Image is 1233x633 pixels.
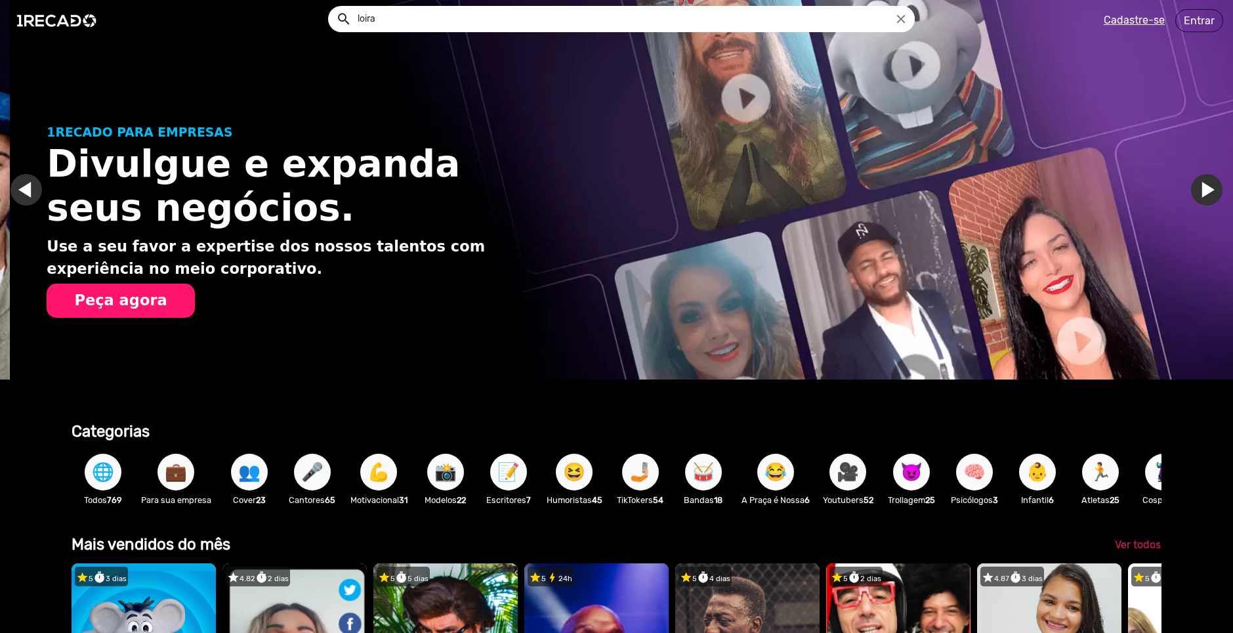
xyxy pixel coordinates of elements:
b: 6 [1049,495,1054,505]
p: Humoristas [547,494,602,506]
p: Atletas [1076,494,1125,506]
span: 🦹🏼‍♀️ [1152,454,1175,491]
b: 31 [399,495,408,505]
p: Cosplay [1139,494,1188,506]
b: 65 [325,495,335,505]
p: Para sua empresa [141,494,211,506]
b: 52 [864,495,873,505]
b: 18 [714,495,722,505]
b: 25 [1110,495,1119,505]
p: Cantores [287,494,337,506]
button: 🎤 [294,454,331,491]
span: 👥 [238,454,261,491]
p: Cover [224,494,274,506]
button: 😈 [893,454,930,491]
button: 👶 [1019,454,1056,491]
button: 🤳🏼 [622,454,659,491]
p: 1RECADO PARA EMPRESAS [47,123,540,142]
p: Psicólogos [950,494,999,506]
u: Cadastre-se [1104,14,1165,26]
span: 🎥 [837,454,859,491]
a: Entrar [1175,9,1223,32]
button: 😂 [757,454,794,491]
b: 23 [256,495,266,505]
span: 🥁 [692,454,715,491]
span: 💼 [165,454,187,491]
button: 🧠 [956,454,993,491]
span: 💪 [367,454,390,491]
mat-icon: Example home icon [336,11,352,27]
a: Ir para o slide anterior [20,174,52,206]
button: 💼 [157,454,194,491]
span: Ver todos [1115,538,1161,551]
b: Mais vendidos do mês [72,535,230,554]
b: 25 [925,495,935,505]
span: 🤳🏼 [629,454,652,491]
span: 🏃 [1089,454,1112,491]
button: Peça agora [47,284,194,318]
p: Youtubers [823,494,873,506]
button: 📝 [490,454,527,491]
p: A Praça é Nossa [742,494,810,506]
b: 6 [805,495,810,505]
b: 7 [526,495,531,505]
b: 45 [592,495,602,505]
b: 769 [107,495,122,505]
button: 📸 [427,454,464,491]
span: 😂 [764,454,787,491]
span: 📸 [434,454,457,491]
span: 🧠 [963,454,986,491]
h1: Divulgue e expanda seus negócios. [47,142,540,230]
b: 54 [653,495,663,505]
p: Motivacional [350,494,408,506]
b: 3 [993,495,998,505]
b: 22 [457,495,466,505]
span: 🎤 [301,454,324,491]
span: 👶 [1026,454,1049,491]
span: 📝 [497,454,520,491]
i: close [894,12,908,26]
p: TikTokers [616,494,665,506]
button: 🌐 [85,454,121,491]
input: Pesquisar... [348,6,915,32]
button: 🏃 [1082,454,1119,491]
p: Trollagem [887,494,936,506]
p: Use a seu favor a expertise dos nossos talentos com experiência no meio corporativo. [47,236,540,280]
p: Modelos [421,494,470,506]
span: 🌐 [92,454,114,491]
span: 😆 [563,454,585,491]
button: Example home icon [331,7,354,30]
span: 😈 [900,454,923,491]
button: 😆 [556,454,593,491]
p: Infantil [1013,494,1062,506]
button: 👥 [231,454,268,491]
a: Ir para o próximo slide [1201,174,1232,206]
p: Todos [78,494,128,506]
button: 🥁 [685,454,722,491]
p: Escritores [484,494,533,506]
button: 💪 [360,454,397,491]
p: Bandas [679,494,728,506]
button: 🦹🏼‍♀️ [1145,454,1182,491]
b: Categorias [72,422,150,441]
button: 🎥 [829,454,866,491]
